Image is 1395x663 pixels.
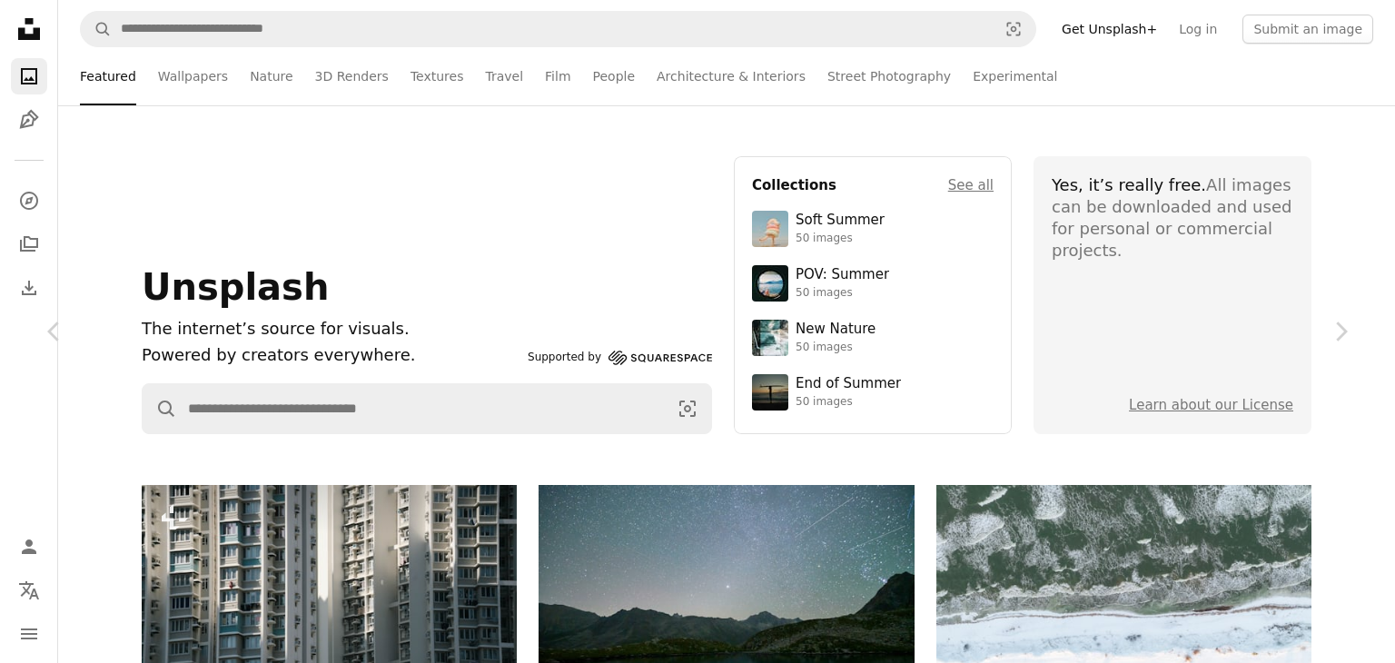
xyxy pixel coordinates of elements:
button: Language [11,572,47,609]
form: Find visuals sitewide [80,11,1036,47]
a: Nature [250,47,292,105]
div: New Nature [796,321,876,339]
a: Illustrations [11,102,47,138]
div: 50 images [796,286,889,301]
div: 50 images [796,232,885,246]
button: Visual search [992,12,1035,46]
div: Soft Summer [796,212,885,230]
img: premium_photo-1755037089989-422ee333aef9 [752,320,788,356]
div: 50 images [796,341,876,355]
a: Street Photography [827,47,951,105]
div: All images can be downloaded and used for personal or commercial projects. [1052,174,1293,262]
button: Submit an image [1242,15,1373,44]
img: premium_photo-1754398386796-ea3dec2a6302 [752,374,788,411]
a: Textures [411,47,464,105]
h1: The internet’s source for visuals. [142,316,520,342]
a: Log in [1168,15,1228,44]
a: Photos [11,58,47,94]
a: Starry night sky over a calm mountain lake [539,601,914,618]
span: Yes, it’s really free. [1052,175,1206,194]
a: People [593,47,636,105]
span: Unsplash [142,266,329,308]
a: Tall apartment buildings with many windows and balconies. [142,598,517,614]
a: Wallpapers [158,47,228,105]
h4: Collections [752,174,836,196]
a: Next [1286,244,1395,419]
a: New Nature50 images [752,320,994,356]
a: Collections [11,226,47,262]
a: Soft Summer50 images [752,211,994,247]
a: Learn about our License [1129,397,1293,413]
a: Film [545,47,570,105]
a: Snow covered landscape with frozen water [936,617,1311,633]
a: Experimental [973,47,1057,105]
button: Search Unsplash [143,384,177,433]
div: 50 images [796,395,901,410]
a: Get Unsplash+ [1051,15,1168,44]
img: premium_photo-1749544311043-3a6a0c8d54af [752,211,788,247]
div: POV: Summer [796,266,889,284]
img: premium_photo-1753820185677-ab78a372b033 [752,265,788,302]
button: Menu [11,616,47,652]
a: Travel [485,47,523,105]
button: Visual search [664,384,711,433]
a: 3D Renders [315,47,389,105]
button: Search Unsplash [81,12,112,46]
a: Explore [11,183,47,219]
a: Supported by [528,347,712,369]
a: See all [948,174,994,196]
a: End of Summer50 images [752,374,994,411]
div: End of Summer [796,375,901,393]
a: Architecture & Interiors [657,47,806,105]
a: POV: Summer50 images [752,265,994,302]
form: Find visuals sitewide [142,383,712,434]
a: Log in / Sign up [11,529,47,565]
p: Powered by creators everywhere. [142,342,520,369]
